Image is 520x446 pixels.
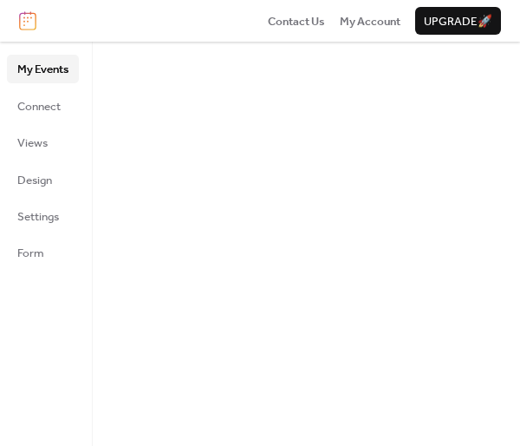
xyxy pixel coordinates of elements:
span: Form [17,245,44,262]
span: Design [17,172,52,189]
a: Settings [7,202,79,230]
span: Contact Us [268,13,325,30]
a: My Account [340,12,400,30]
a: Contact Us [268,12,325,30]
a: Connect [7,92,79,120]
a: Form [7,239,79,266]
span: Settings [17,208,59,226]
span: My Events [17,61,68,78]
span: Views [17,134,48,152]
a: Views [7,128,79,156]
button: Upgrade🚀 [415,7,501,35]
img: logo [19,11,36,30]
a: Design [7,166,79,193]
span: Connect [17,98,61,115]
span: My Account [340,13,400,30]
a: My Events [7,55,79,82]
span: Upgrade 🚀 [424,13,492,30]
